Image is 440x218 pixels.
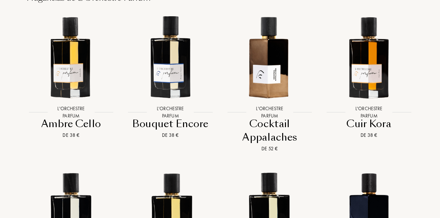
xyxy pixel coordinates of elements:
[324,12,414,101] img: Cuir Kora L Orchestre Parfum
[319,4,419,161] a: Cuir Kora L Orchestre ParfumL'Orchestre ParfumCuir KoraDe 38 €
[246,105,293,120] div: L'Orchestre Parfum
[24,117,118,131] div: Ambre Cello
[322,132,416,139] div: De 38 €
[223,145,317,152] div: De 52 €
[24,132,118,139] div: De 38 €
[21,4,121,161] a: Ambre Cello L Orchestre ParfumL'Orchestre ParfumAmbre CelloDe 38 €
[48,105,95,120] div: L'Orchestre Parfum
[121,4,220,161] a: Bouquet Encore L Orchestre ParfumL'Orchestre ParfumBouquet EncoreDe 38 €
[147,105,194,120] div: L'Orchestre Parfum
[225,12,314,101] img: Cocktail Appalaches L Orchestre Parfum
[220,4,319,161] a: Cocktail Appalaches L Orchestre ParfumL'Orchestre ParfumCocktail AppalachesDe 52 €
[223,117,317,144] div: Cocktail Appalaches
[124,132,218,139] div: De 38 €
[322,117,416,131] div: Cuir Kora
[124,117,218,131] div: Bouquet Encore
[126,12,215,101] img: Bouquet Encore L Orchestre Parfum
[345,105,392,120] div: L'Orchestre Parfum
[26,12,116,101] img: Ambre Cello L Orchestre Parfum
